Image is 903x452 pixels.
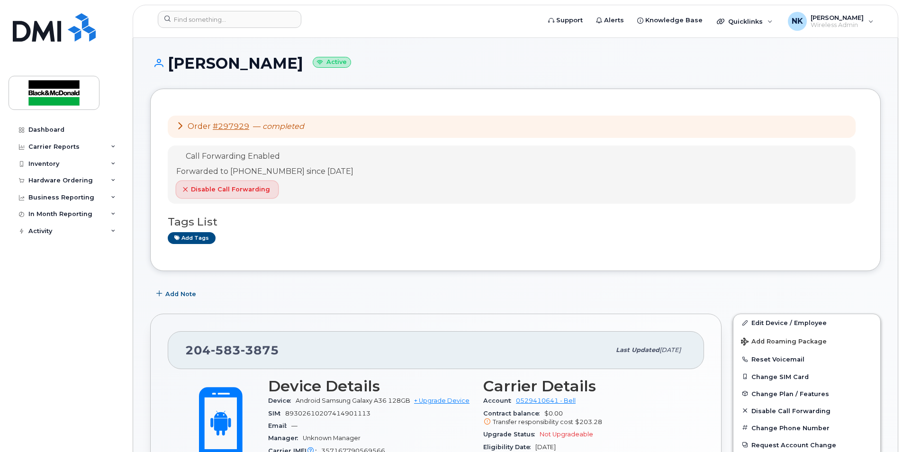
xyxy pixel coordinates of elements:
div: Forwarded to [PHONE_NUMBER] since [DATE] [176,166,353,177]
span: Account [483,397,516,404]
a: 0529410641 - Bell [516,397,576,404]
a: + Upgrade Device [414,397,470,404]
span: $0.00 [483,410,687,427]
span: Add Roaming Package [741,338,827,347]
button: Add Roaming Package [733,331,880,351]
span: 204 [185,343,279,357]
span: Last updated [616,346,659,353]
button: Change Plan / Features [733,385,880,402]
span: Disable Call Forwarding [751,407,831,414]
span: Change Plan / Features [751,390,829,397]
span: Device [268,397,296,404]
span: 89302610207414901113 [285,410,370,417]
small: Active [313,57,351,68]
span: 583 [211,343,241,357]
span: [DATE] [535,443,556,451]
em: completed [262,122,304,131]
h3: Tags List [168,216,863,228]
span: — [291,422,298,429]
span: — [253,122,304,131]
span: Upgrade Status [483,431,540,438]
span: [DATE] [659,346,681,353]
span: Call Forwarding Enabled [186,152,280,161]
span: Transfer responsibility cost [493,418,573,425]
button: Add Note [150,285,204,302]
a: Add tags [168,232,216,244]
span: Disable Call Forwarding [191,185,270,194]
span: Contract balance [483,410,544,417]
span: Order [188,122,211,131]
h3: Device Details [268,378,472,395]
span: Email [268,422,291,429]
button: Reset Voicemail [733,351,880,368]
span: Android Samsung Galaxy A36 128GB [296,397,410,404]
span: 3875 [241,343,279,357]
span: Unknown Manager [303,434,361,442]
a: Edit Device / Employee [733,314,880,331]
span: SIM [268,410,285,417]
span: $203.28 [575,418,602,425]
h1: [PERSON_NAME] [150,55,881,72]
a: #297929 [213,122,249,131]
button: Change SIM Card [733,368,880,385]
button: Disable Call Forwarding [733,402,880,419]
span: Not Upgradeable [540,431,593,438]
span: Add Note [165,289,196,298]
h3: Carrier Details [483,378,687,395]
span: Eligibility Date [483,443,535,451]
button: Change Phone Number [733,419,880,436]
span: Manager [268,434,303,442]
button: Disable Call Forwarding [176,181,278,198]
